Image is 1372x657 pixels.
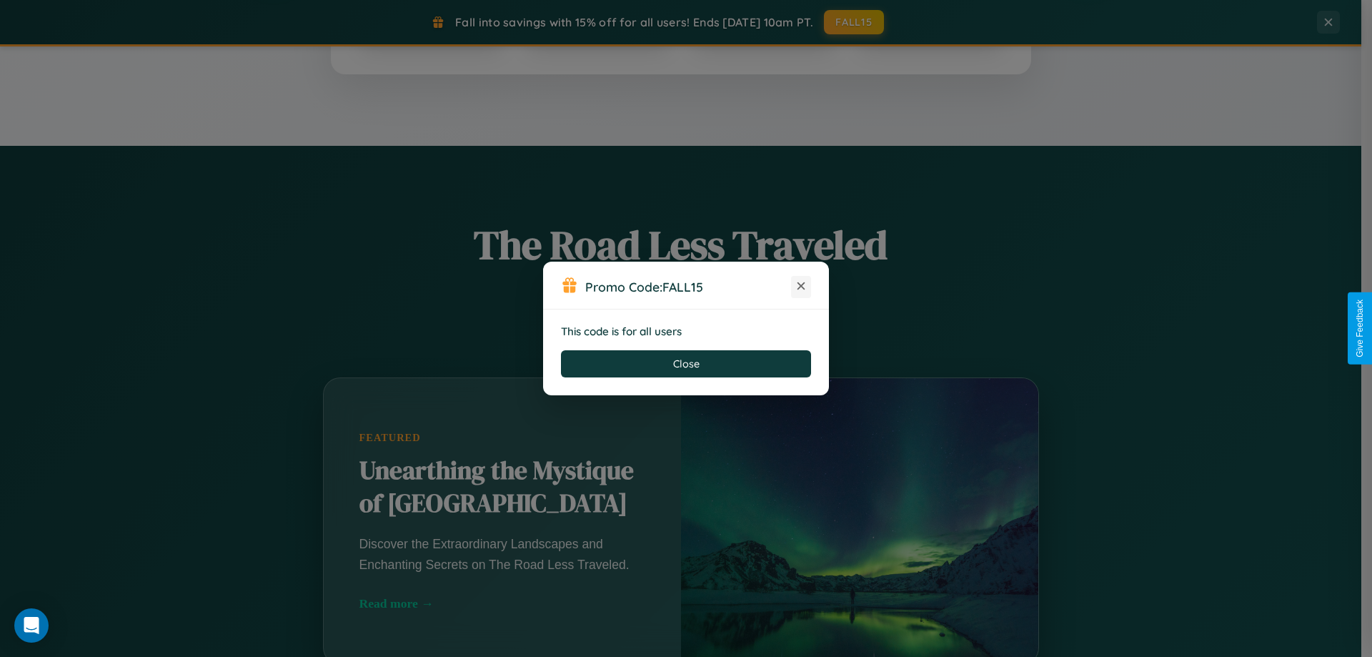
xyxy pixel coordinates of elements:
h3: Promo Code: [585,279,791,295]
div: Give Feedback [1355,300,1365,357]
strong: This code is for all users [561,325,682,338]
button: Close [561,350,811,377]
b: FALL15 [662,279,703,295]
div: Open Intercom Messenger [14,608,49,643]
